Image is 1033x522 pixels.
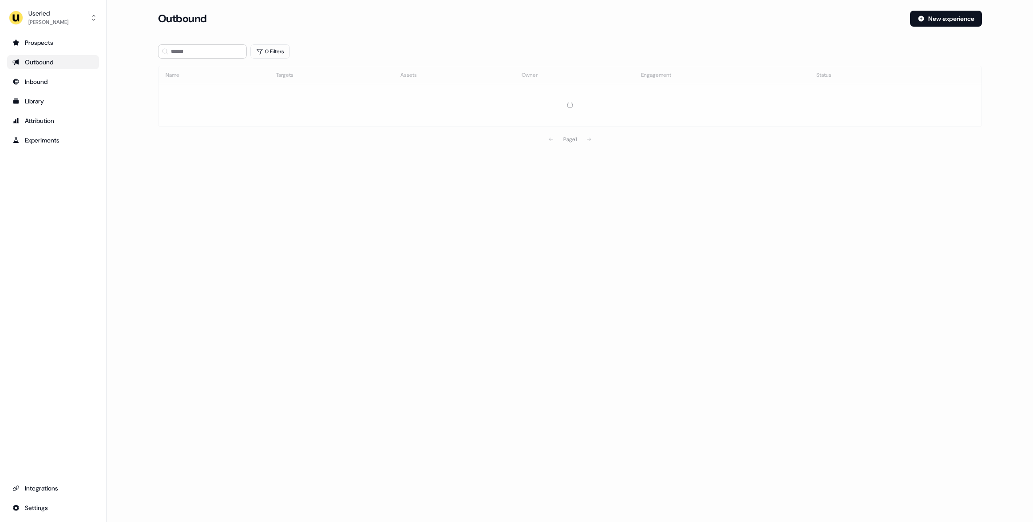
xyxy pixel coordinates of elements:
[28,18,68,27] div: [PERSON_NAME]
[12,136,94,145] div: Experiments
[7,75,99,89] a: Go to Inbound
[7,501,99,515] a: Go to integrations
[7,55,99,69] a: Go to outbound experience
[12,38,94,47] div: Prospects
[7,7,99,28] button: Userled[PERSON_NAME]
[28,9,68,18] div: Userled
[12,58,94,67] div: Outbound
[158,12,207,25] h3: Outbound
[12,116,94,125] div: Attribution
[7,94,99,108] a: Go to templates
[7,481,99,495] a: Go to integrations
[7,36,99,50] a: Go to prospects
[12,77,94,86] div: Inbound
[7,133,99,147] a: Go to experiments
[12,503,94,512] div: Settings
[250,44,290,59] button: 0 Filters
[910,11,982,27] button: New experience
[12,484,94,493] div: Integrations
[12,97,94,106] div: Library
[7,114,99,128] a: Go to attribution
